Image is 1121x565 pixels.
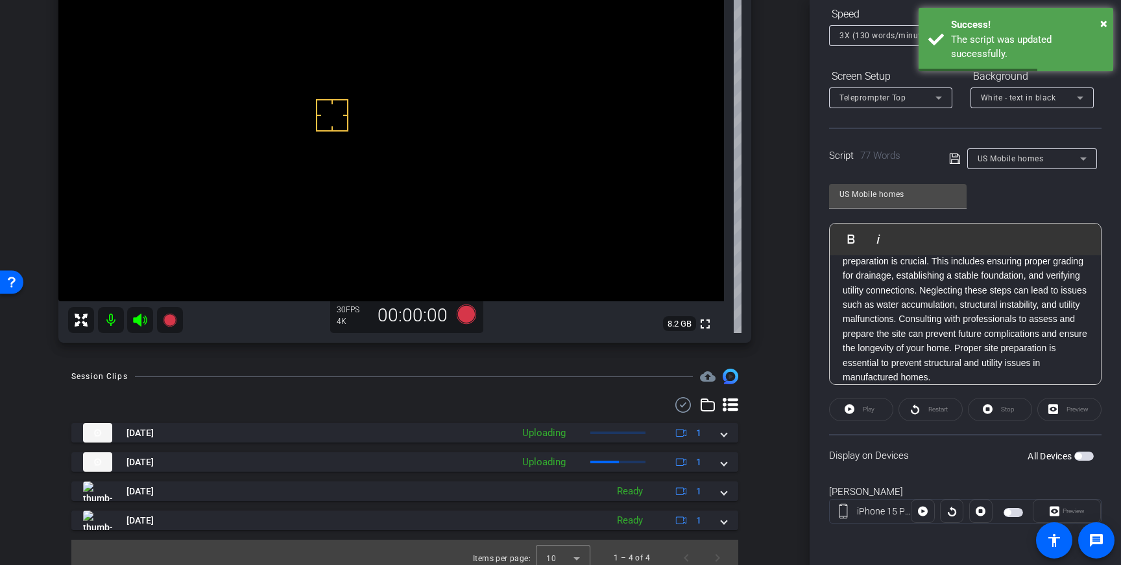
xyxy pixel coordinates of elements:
div: Script [829,148,931,163]
div: Font Size [970,3,1094,25]
button: Close [1100,14,1107,33]
input: Title [839,187,956,202]
mat-expansion-panel-header: thumb-nail[DATE]Uploading1 [71,423,738,443]
span: 1 [696,485,701,498]
img: thumb-nail [83,452,112,472]
label: All Devices [1028,450,1074,463]
span: [DATE] [127,455,154,469]
div: Session Clips [71,370,128,383]
span: 1 [696,426,701,440]
span: × [1100,16,1107,31]
mat-expansion-panel-header: thumb-nail[DATE]Uploading1 [71,452,738,472]
div: Screen Setup [829,65,952,87]
span: 8.2 GB [663,316,696,332]
span: FPS [346,305,359,314]
div: Background [970,65,1094,87]
span: Destinations for your clips [700,369,716,384]
div: 00:00:00 [369,305,456,327]
mat-expansion-panel-header: thumb-nail[DATE]Ready1 [71,511,738,530]
div: 30 [337,305,369,315]
div: Ready [610,513,649,528]
mat-icon: accessibility [1046,533,1062,548]
span: [DATE] [127,514,154,527]
div: Ready [610,484,649,499]
div: iPhone 15 Plus [857,505,911,518]
div: The script was updated successfully. [951,32,1103,62]
span: Teleprompter Top [839,93,906,102]
span: White - text in black [981,93,1056,102]
mat-icon: cloud_upload [700,369,716,384]
img: thumb-nail [83,481,112,501]
mat-icon: message [1089,533,1104,548]
span: 1 [696,514,701,527]
img: Session clips [723,369,738,384]
span: US Mobile homes [978,154,1044,163]
span: [DATE] [127,426,154,440]
span: 3X (130 words/minute) [839,31,928,40]
div: Uploading [516,426,572,441]
p: Before placing a manufactured home on a site, thorough preparation is crucial. This includes ensu... [843,240,1088,385]
img: thumb-nail [83,511,112,530]
div: [PERSON_NAME] [829,485,1102,500]
div: Speed [829,3,952,25]
span: 1 [696,455,701,469]
span: 77 Words [860,150,900,161]
span: [DATE] [127,485,154,498]
div: Display on Devices [829,434,1102,476]
div: Success! [951,17,1103,32]
mat-expansion-panel-header: thumb-nail[DATE]Ready1 [71,481,738,501]
mat-icon: fullscreen [697,316,713,332]
img: thumb-nail [83,423,112,443]
div: Items per page: [473,552,531,565]
div: 1 – 4 of 4 [614,551,650,564]
div: Uploading [516,455,572,470]
div: 4K [337,316,369,327]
